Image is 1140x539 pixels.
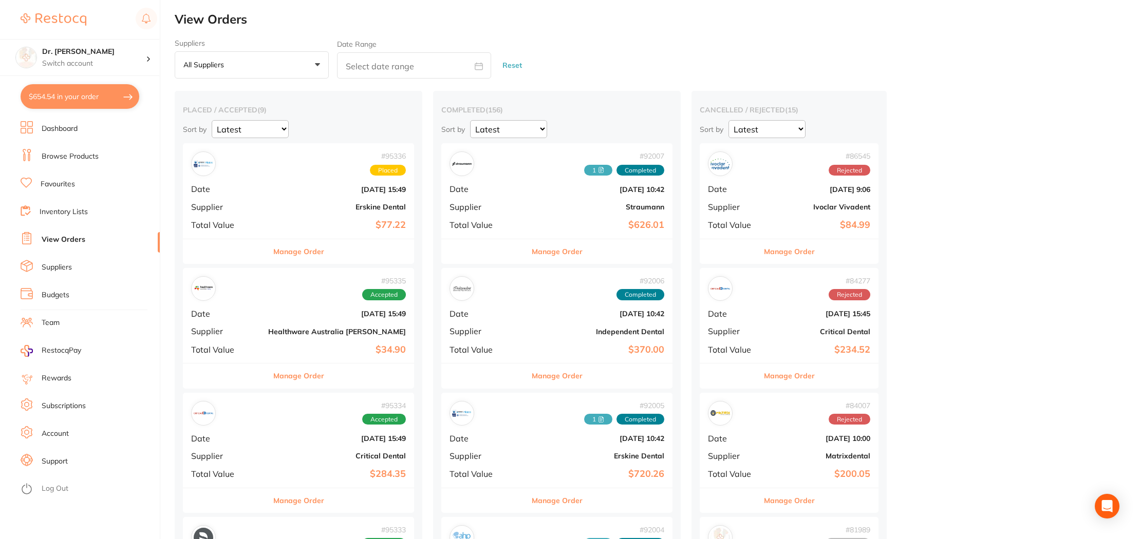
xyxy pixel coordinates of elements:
[273,488,324,513] button: Manage Order
[268,220,406,230] b: $77.22
[450,469,518,478] span: Total Value
[527,344,664,355] b: $370.00
[708,202,759,211] span: Supplier
[499,52,525,79] button: Reset
[183,125,207,134] p: Sort by
[527,310,664,318] b: [DATE] 10:42
[616,277,664,285] span: # 92006
[700,125,723,134] p: Sort by
[191,220,260,229] span: Total Value
[42,47,146,57] h4: Dr. Kim Carr
[42,318,60,328] a: Team
[268,344,406,355] b: $34.90
[194,154,213,174] img: Erskine Dental
[21,13,86,26] img: Restocq Logo
[191,309,260,318] span: Date
[768,203,870,211] b: Ivoclar Vivadent
[370,165,406,176] span: Placed
[441,125,465,134] p: Sort by
[21,481,157,497] button: Log Out
[42,262,72,273] a: Suppliers
[584,165,612,176] span: Received
[337,40,377,48] label: Date Range
[42,429,69,439] a: Account
[191,326,260,336] span: Supplier
[21,345,33,357] img: RestocqPay
[584,526,664,534] span: # 92004
[42,484,68,494] a: Log Out
[616,165,664,176] span: Completed
[16,47,36,68] img: Dr. Kim Carr
[708,345,759,354] span: Total Value
[42,290,69,300] a: Budgets
[191,345,260,354] span: Total Value
[191,434,260,443] span: Date
[175,12,1140,27] h2: View Orders
[708,451,759,460] span: Supplier
[829,277,870,285] span: # 84277
[450,451,518,460] span: Supplier
[708,469,759,478] span: Total Value
[362,526,406,534] span: # 95333
[584,414,612,425] span: Received
[268,469,406,479] b: $284.35
[41,179,75,189] a: Favourites
[708,326,759,336] span: Supplier
[42,59,146,69] p: Switch account
[452,154,472,174] img: Straumann
[191,184,260,194] span: Date
[532,488,583,513] button: Manage Order
[711,403,730,423] img: Matrixdental
[450,184,518,194] span: Date
[175,51,329,79] button: All suppliers
[452,403,472,423] img: Erskine Dental
[768,220,870,230] b: $84.99
[42,456,68,467] a: Support
[829,152,870,160] span: # 86545
[829,401,870,410] span: # 84007
[268,310,406,318] b: [DATE] 15:49
[764,488,815,513] button: Manage Order
[527,185,664,194] b: [DATE] 10:42
[764,239,815,264] button: Manage Order
[584,152,664,160] span: # 92007
[708,184,759,194] span: Date
[21,84,139,109] button: $654.54 in your order
[42,345,81,356] span: RestocqPay
[768,469,870,479] b: $200.05
[708,309,759,318] span: Date
[441,105,672,114] h2: completed ( 156 )
[450,326,518,336] span: Supplier
[191,451,260,460] span: Supplier
[183,60,228,69] p: All suppliers
[711,279,730,298] img: Critical Dental
[183,393,414,513] div: Critical Dental#95334AcceptedDate[DATE] 15:49SupplierCritical DentalTotal Value$284.35Manage Order
[268,203,406,211] b: Erskine Dental
[768,328,870,336] b: Critical Dental
[40,207,88,217] a: Inventory Lists
[450,345,518,354] span: Total Value
[450,309,518,318] span: Date
[708,434,759,443] span: Date
[826,526,870,534] span: # 81989
[268,434,406,442] b: [DATE] 15:49
[527,220,664,230] b: $626.01
[42,235,85,245] a: View Orders
[337,52,491,79] input: Select date range
[362,277,406,285] span: # 95335
[191,202,260,211] span: Supplier
[21,345,81,357] a: RestocqPay
[452,279,472,298] img: Independent Dental
[183,143,414,264] div: Erskine Dental#95336PlacedDate[DATE] 15:49SupplierErskine DentalTotal Value$77.22Manage Order
[450,434,518,443] span: Date
[42,124,78,134] a: Dashboard
[532,363,583,388] button: Manage Order
[527,434,664,442] b: [DATE] 10:42
[527,469,664,479] b: $720.26
[768,310,870,318] b: [DATE] 15:45
[532,239,583,264] button: Manage Order
[829,289,870,300] span: Rejected
[362,289,406,300] span: Accepted
[527,452,664,460] b: Erskine Dental
[362,401,406,410] span: # 95334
